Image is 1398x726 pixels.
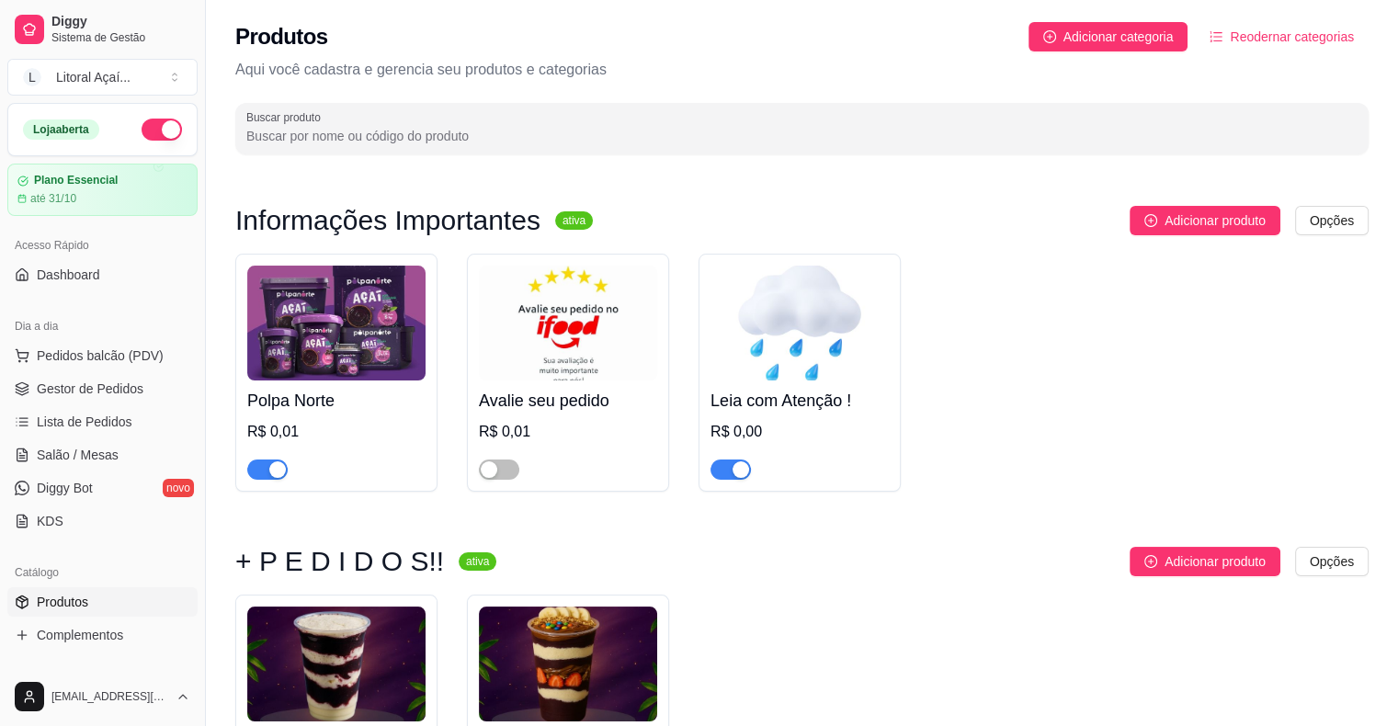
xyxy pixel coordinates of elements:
a: Salão / Mesas [7,440,198,470]
span: Gestor de Pedidos [37,380,143,398]
button: Adicionar categoria [1029,22,1188,51]
span: plus-circle [1144,555,1157,568]
span: Adicionar produto [1165,551,1266,572]
a: Diggy Botnovo [7,473,198,503]
span: Dashboard [37,266,100,284]
button: Opções [1295,206,1369,235]
span: Reodernar categorias [1230,27,1354,47]
p: Aqui você cadastra e gerencia seu produtos e categorias [235,59,1369,81]
span: Adicionar categoria [1063,27,1174,47]
input: Buscar produto [246,127,1358,145]
h4: Avalie seu pedido [479,388,657,414]
span: Complementos [37,626,123,644]
article: Plano Essencial [34,174,118,187]
button: Pedidos balcão (PDV) [7,341,198,370]
span: Diggy Bot [37,479,93,497]
h3: + P E D I D O S!! [235,550,444,573]
span: Opções [1310,210,1354,231]
a: Lista de Pedidos [7,407,198,437]
span: KDS [37,512,63,530]
span: Sistema de Gestão [51,30,190,45]
a: KDS [7,506,198,536]
span: Diggy [51,14,190,30]
span: Produtos [37,593,88,611]
span: plus-circle [1043,30,1056,43]
div: Catálogo [7,558,198,587]
div: R$ 0,01 [479,421,657,443]
span: Lista de Pedidos [37,413,132,431]
h4: Leia com Atenção ! [710,388,889,414]
a: Plano Essencialaté 31/10 [7,164,198,216]
h4: Polpa Norte [247,388,426,414]
div: Acesso Rápido [7,231,198,260]
a: DiggySistema de Gestão [7,7,198,51]
article: até 31/10 [30,191,76,206]
div: Loja aberta [23,119,99,140]
img: product-image [479,607,657,721]
span: Salão / Mesas [37,446,119,464]
button: Adicionar produto [1130,547,1280,576]
img: product-image [479,266,657,380]
span: Pedidos balcão (PDV) [37,346,164,365]
h3: Informações Importantes [235,210,540,232]
span: plus-circle [1144,214,1157,227]
label: Buscar produto [246,109,327,125]
sup: ativa [459,552,496,571]
h2: Produtos [235,22,328,51]
span: Adicionar produto [1165,210,1266,231]
span: L [23,68,41,86]
div: R$ 0,00 [710,421,889,443]
a: Produtos [7,587,198,617]
a: Complementos [7,620,198,650]
img: product-image [247,607,426,721]
button: Select a team [7,59,198,96]
button: Reodernar categorias [1195,22,1369,51]
a: Dashboard [7,260,198,289]
div: R$ 0,01 [247,421,426,443]
span: ordered-list [1210,30,1222,43]
div: Dia a dia [7,312,198,341]
img: product-image [710,266,889,380]
button: Alterar Status [142,119,182,141]
span: Opções [1310,551,1354,572]
button: Adicionar produto [1130,206,1280,235]
sup: ativa [555,211,593,230]
span: [EMAIL_ADDRESS][DOMAIN_NAME] [51,689,168,704]
button: Opções [1295,547,1369,576]
button: [EMAIL_ADDRESS][DOMAIN_NAME] [7,675,198,719]
div: Litoral Açaí ... [56,68,131,86]
a: Gestor de Pedidos [7,374,198,403]
img: product-image [247,266,426,380]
